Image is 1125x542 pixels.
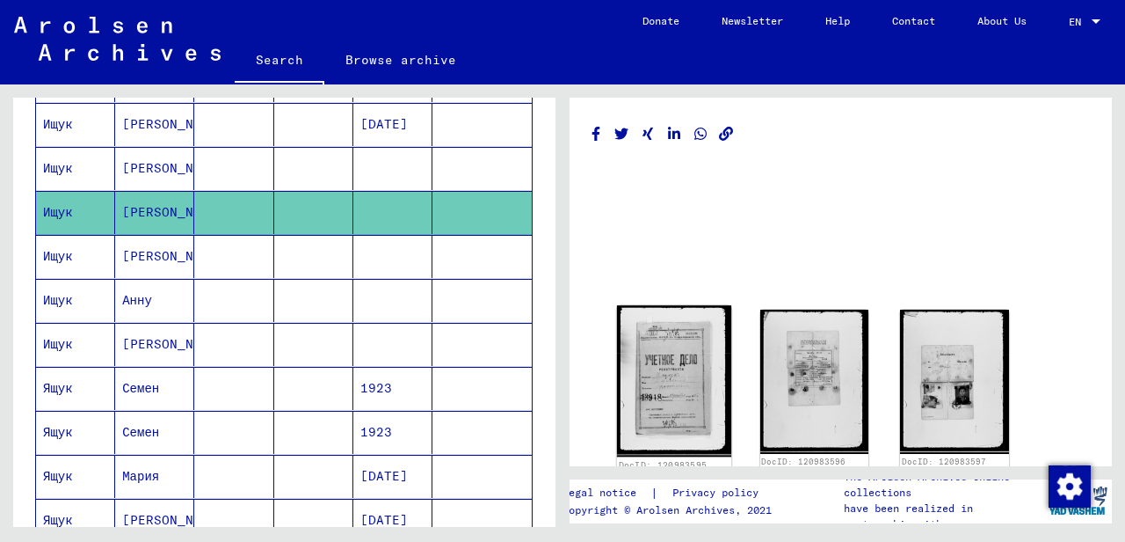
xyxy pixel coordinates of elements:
[1069,16,1088,28] span: EN
[235,39,324,84] a: Search
[562,502,780,518] p: Copyright © Arolsen Archives, 2021
[115,279,194,322] mat-cell: Анну
[760,310,869,454] img: 001.jpg
[115,323,194,366] mat-cell: [PERSON_NAME]
[36,279,115,322] mat-cell: Ищук
[613,123,631,145] button: Share on Twitter
[353,455,432,498] mat-cell: [DATE]
[353,103,432,146] mat-cell: [DATE]
[844,469,1044,501] p: The Arolsen Archives online collections
[36,103,115,146] mat-cell: Ищук
[36,235,115,278] mat-cell: Ищук
[115,499,194,542] mat-cell: [PERSON_NAME]
[36,323,115,366] mat-cell: Ищук
[692,123,710,145] button: Share on WhatsApp
[36,147,115,190] mat-cell: Ищук
[353,411,432,454] mat-cell: 1923
[900,310,1009,454] img: 001.jpg
[844,501,1044,532] p: have been realized in partnership with
[36,367,115,410] mat-cell: Ящук
[353,499,432,542] mat-cell: [DATE]
[353,367,432,410] mat-cell: 1923
[665,123,684,145] button: Share on LinkedIn
[36,191,115,234] mat-cell: Ищук
[619,459,708,482] a: DocID: 120983595 (??????? ????)
[324,39,477,81] a: Browse archive
[36,455,115,498] mat-cell: Ящук
[639,123,657,145] button: Share on Xing
[1048,465,1090,507] div: Change consent
[115,455,194,498] mat-cell: Мария
[115,191,194,234] mat-cell: [PERSON_NAME]
[36,499,115,542] mat-cell: Ящук
[1045,479,1111,523] img: yv_logo.png
[36,411,115,454] mat-cell: Ящук
[115,411,194,454] mat-cell: Семен
[617,305,731,457] img: 001.jpg
[902,457,986,479] a: DocID: 120983597 (??????? ????)
[562,484,780,502] div: |
[587,123,606,145] button: Share on Facebook
[115,147,194,190] mat-cell: [PERSON_NAME]
[115,235,194,278] mat-cell: [PERSON_NAME]
[115,367,194,410] mat-cell: Семен
[717,123,736,145] button: Copy link
[562,484,650,502] a: Legal notice
[115,103,194,146] mat-cell: [PERSON_NAME]
[658,484,780,502] a: Privacy policy
[1049,465,1091,508] img: Change consent
[14,17,221,61] img: Arolsen_neg.svg
[761,457,846,479] a: DocID: 120983596 (Dimytro Jsczuk)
